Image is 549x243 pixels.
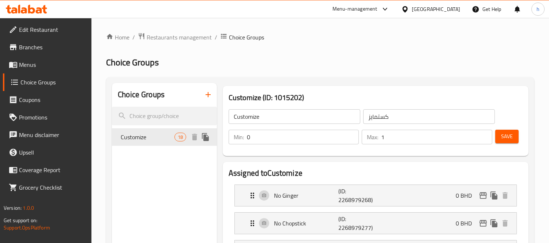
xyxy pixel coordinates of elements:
button: duplicate [489,190,500,201]
a: Restaurants management [138,33,212,42]
li: Expand [229,209,523,237]
span: Version: [4,203,22,213]
input: search [112,107,217,125]
p: (ID: 2268979277) [338,214,381,232]
span: 1.0.0 [23,203,34,213]
p: (ID: 2268979268) [338,187,381,204]
button: delete [500,218,511,229]
span: Get support on: [4,216,37,225]
a: Coupons [3,91,92,109]
a: Menus [3,56,92,73]
nav: breadcrumb [106,33,534,42]
div: Customize18deleteduplicate [112,128,217,146]
h3: Customize (ID: 1015202) [229,92,523,103]
a: Coverage Report [3,161,92,179]
li: / [215,33,217,42]
div: Choices [174,133,186,141]
a: Home [106,33,129,42]
span: Save [501,132,513,141]
li: Expand [229,182,523,209]
button: edit [478,218,489,229]
button: duplicate [200,132,211,143]
p: Min: [234,133,244,141]
a: Menu disclaimer [3,126,92,144]
span: Upsell [19,148,86,157]
span: Restaurants management [147,33,212,42]
span: Choice Groups [20,78,86,87]
span: Menu disclaimer [19,130,86,139]
button: edit [478,190,489,201]
span: 18 [175,134,186,141]
p: No Chopstick [274,219,338,228]
p: 0 BHD [456,219,478,228]
div: Menu-management [332,5,377,14]
button: Save [495,130,519,143]
p: Max: [367,133,378,141]
a: Choice Groups [3,73,92,91]
li: / [132,33,135,42]
span: h [537,5,539,13]
span: Coupons [19,95,86,104]
p: No Ginger [274,191,338,200]
h2: Choice Groups [118,89,165,100]
span: Coverage Report [19,166,86,174]
div: [GEOGRAPHIC_DATA] [412,5,460,13]
span: Grocery Checklist [19,183,86,192]
span: Menus [19,60,86,69]
div: Expand [235,213,516,234]
a: Branches [3,38,92,56]
a: Edit Restaurant [3,21,92,38]
button: duplicate [489,218,500,229]
span: Customize [121,133,174,141]
a: Upsell [3,144,92,161]
span: Branches [19,43,86,52]
span: Choice Groups [229,33,264,42]
div: Expand [235,185,516,206]
span: Choice Groups [106,54,159,71]
a: Support.OpsPlatform [4,223,50,232]
a: Promotions [3,109,92,126]
button: delete [500,190,511,201]
span: Edit Restaurant [19,25,86,34]
p: 0 BHD [456,191,478,200]
span: Promotions [19,113,86,122]
button: delete [189,132,200,143]
h2: Assigned to Customize [229,168,523,179]
a: Grocery Checklist [3,179,92,196]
